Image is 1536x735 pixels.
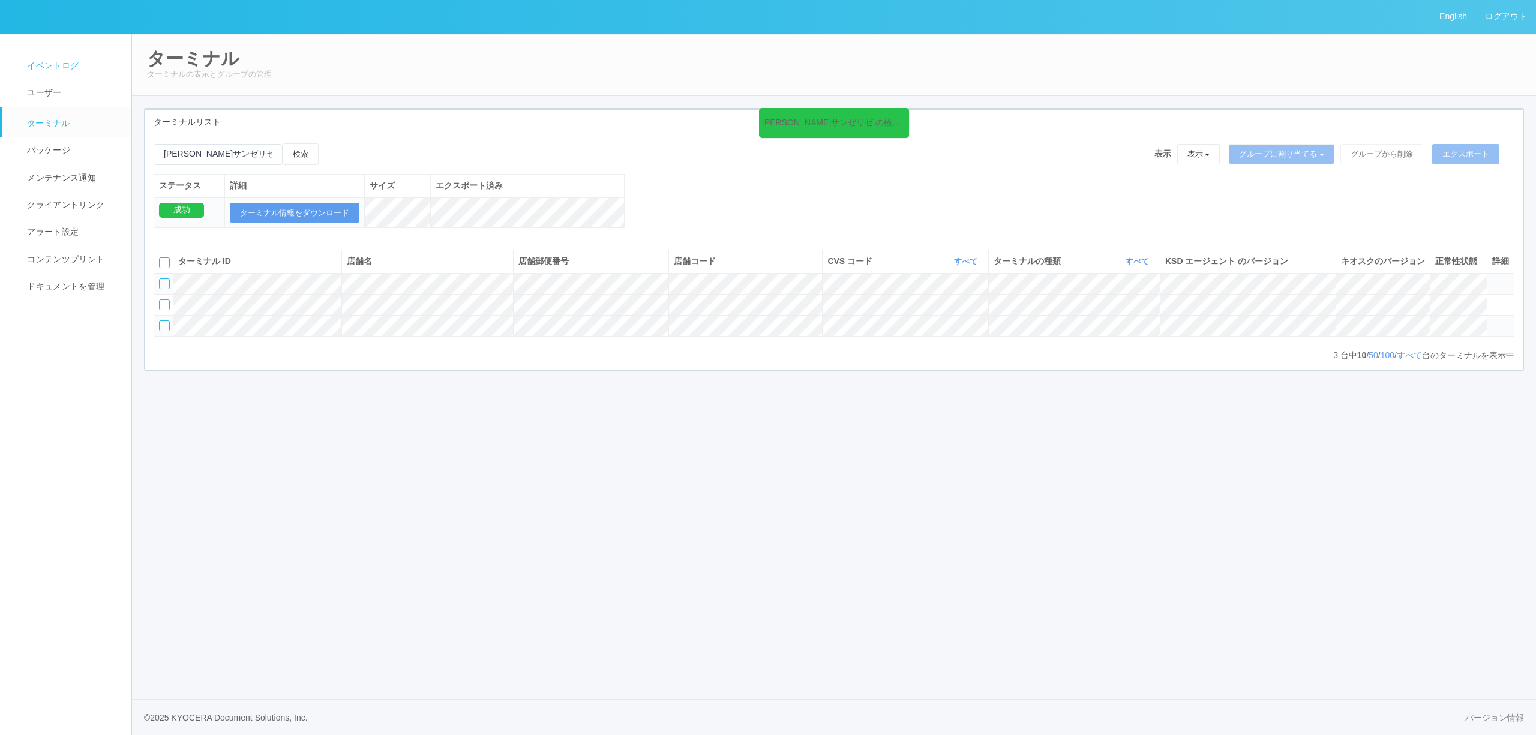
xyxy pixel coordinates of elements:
[370,179,425,192] div: サイズ
[951,256,983,268] button: すべて
[144,713,308,722] span: © 2025 KYOCERA Document Solutions, Inc.
[1340,144,1423,164] button: グループから削除
[2,52,142,79] a: イベントログ
[1123,256,1155,268] button: すべて
[1397,350,1422,360] a: すべて
[159,179,220,192] div: ステータス
[954,257,980,266] a: すべて
[2,218,142,245] a: アラート設定
[230,203,359,223] button: ターミナル情報をダウンロード
[1369,350,1378,360] a: 50
[2,273,142,300] a: ドキュメントを管理
[1333,349,1514,362] p: 台中 / / / 台のターミナルを表示中
[2,191,142,218] a: クライアントリンク
[994,255,1064,268] span: ターミナルの種類
[145,110,1523,134] div: ターミナルリスト
[2,79,142,106] a: ユーザー
[24,200,104,209] span: クライアントリンク
[1465,712,1524,724] a: バージョン情報
[674,256,716,266] span: 店舗コード
[2,137,142,164] a: パッケージ
[1357,350,1367,360] span: 10
[24,173,96,182] span: メンテナンス通知
[1381,350,1394,360] a: 100
[1341,256,1425,266] span: キオスクのバージョン
[436,179,619,192] div: エクスポート済み
[1492,255,1509,268] div: 詳細
[518,256,569,266] span: 店舗郵便番号
[1165,256,1288,266] span: KSD エージェント のバージョン
[1177,144,1220,164] button: 表示
[1432,144,1499,164] button: エクスポート
[347,256,372,266] span: 店舗名
[24,254,104,264] span: コンテンツプリント
[1229,144,1334,164] button: グループに割り当てる
[24,227,79,236] span: アラート設定
[147,49,1521,68] h2: ターミナル
[24,281,104,291] span: ドキュメントを管理
[1333,350,1340,360] span: 3
[762,116,906,129] div: [PERSON_NAME]サンゼリゼ の検索結果 (3 件)
[147,68,1521,80] p: ターミナルの表示とグループの管理
[1154,148,1171,160] span: 表示
[178,255,337,268] div: ターミナル ID
[1126,257,1152,266] a: すべて
[1435,256,1477,266] span: 正常性状態
[24,145,70,155] span: パッケージ
[2,107,142,137] a: ターミナル
[24,61,79,70] span: イベントログ
[159,203,204,218] div: 成功
[283,143,319,165] button: 検索
[2,246,142,273] a: コンテンツプリント
[2,164,142,191] a: メンテナンス通知
[24,88,61,97] span: ユーザー
[24,118,70,128] span: ターミナル
[827,255,875,268] span: CVS コード
[230,179,359,192] div: 詳細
